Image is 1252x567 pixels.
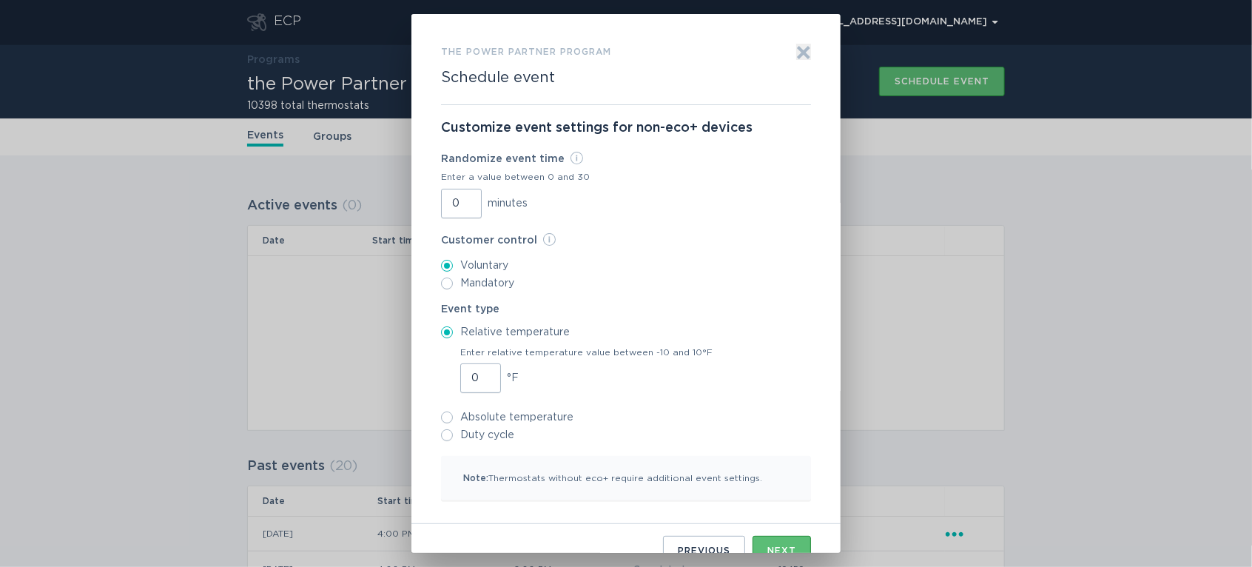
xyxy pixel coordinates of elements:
input: Randomize event timeEnter a value between 0 and 30minutes [441,189,482,218]
div: Enter a value between 0 and 30 [441,172,590,181]
div: Next [767,546,796,555]
label: Voluntary [441,260,811,272]
label: Randomize event time [441,152,590,167]
input: Relative temperature [441,326,453,338]
label: Duty cycle [441,429,811,441]
h2: Schedule event [441,69,555,87]
label: Absolute temperature [441,412,811,423]
label: Event type [441,304,811,315]
label: Customer control [441,233,811,248]
input: Absolute temperature [441,412,453,423]
label: Relative temperature [441,326,811,338]
span: minutes [488,198,528,209]
input: Duty cycle [441,429,453,441]
div: Previous [678,546,730,555]
button: Previous [663,536,745,566]
span: °F [507,373,519,383]
label: Mandatory [441,278,811,289]
input: Enter relative temperature value between -10 and 10°F°F [460,363,501,393]
button: Exit [796,44,811,60]
h3: the Power Partner program [441,44,611,60]
p: Thermostats without eco+ require additional event settings. [441,456,811,500]
input: Mandatory [441,278,453,289]
button: Next [753,536,811,566]
span: Note: [463,474,488,483]
label: Enter relative temperature value between -10 and 10°F [460,347,713,358]
p: Customize event settings for non-eco+ devices [441,120,811,136]
input: Voluntary [441,260,453,272]
div: Form to create an event [411,14,841,553]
